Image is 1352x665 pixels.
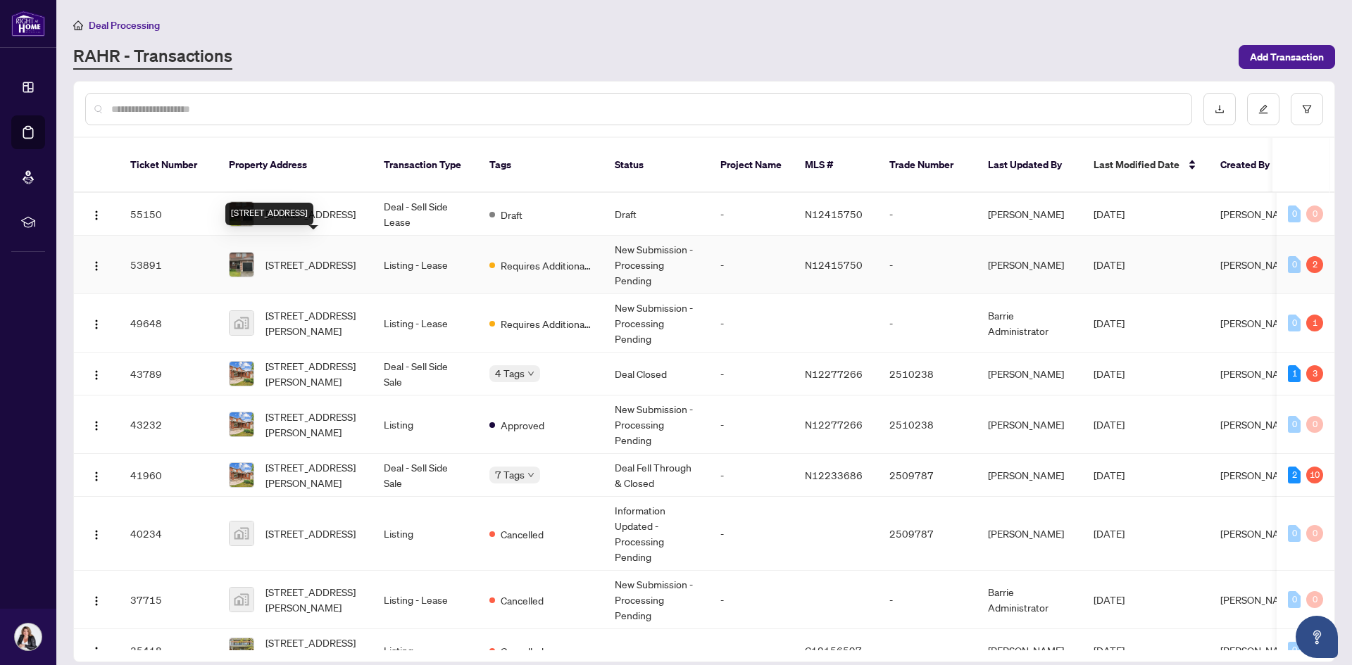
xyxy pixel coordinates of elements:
span: down [527,471,534,479]
img: thumbnail-img [230,253,254,277]
span: Requires Additional Docs [501,258,592,273]
button: Logo [85,312,108,334]
span: [DATE] [1094,593,1125,606]
img: Logo [91,210,102,221]
td: Listing [373,497,478,571]
button: Logo [85,588,108,611]
div: 10 [1306,467,1323,483]
td: - [709,193,794,236]
span: [DATE] [1094,418,1125,431]
span: [PERSON_NAME] [1220,317,1296,329]
th: Transaction Type [373,138,478,193]
td: - [709,294,794,353]
td: Listing [373,395,478,454]
span: N12277266 [805,418,863,431]
span: [DATE] [1094,258,1125,271]
td: 43232 [119,395,218,454]
div: 3 [1306,365,1323,382]
td: Deal - Sell Side Lease [373,193,478,236]
span: [DATE] [1094,367,1125,380]
span: Last Modified Date [1094,157,1179,172]
img: thumbnail-img [230,412,254,436]
span: down [527,370,534,377]
button: Logo [85,362,108,385]
span: Add Transaction [1250,46,1324,68]
div: 0 [1306,416,1323,433]
td: - [878,193,977,236]
td: Deal - Sell Side Sale [373,353,478,395]
div: 0 [1288,205,1301,222]
th: Last Updated By [977,138,1082,193]
span: Cancelled [501,643,544,659]
div: 1 [1288,365,1301,382]
td: - [709,395,794,454]
td: 53891 [119,236,218,294]
td: - [878,571,977,629]
th: Last Modified Date [1082,138,1209,193]
td: New Submission - Processing Pending [603,571,709,629]
button: edit [1247,93,1279,125]
td: - [709,236,794,294]
span: C12156597 [805,644,862,657]
th: MLS # [794,138,878,193]
span: N12277266 [805,367,863,380]
div: 0 [1288,591,1301,608]
span: [PERSON_NAME] [1220,644,1296,657]
td: 43789 [119,353,218,395]
td: Draft [603,193,709,236]
span: [STREET_ADDRESS][PERSON_NAME] [265,358,361,389]
span: [PERSON_NAME] [1220,469,1296,481]
td: [PERSON_NAME] [977,395,1082,454]
img: Logo [91,471,102,482]
span: [PERSON_NAME] [1220,208,1296,220]
th: Status [603,138,709,193]
div: 2 [1306,256,1323,273]
td: Deal Fell Through & Closed [603,454,709,497]
span: 7 Tags [495,467,525,483]
button: Open asap [1296,616,1338,658]
td: 2510238 [878,353,977,395]
span: [DATE] [1094,469,1125,481]
div: [STREET_ADDRESS] [225,203,313,225]
button: download [1203,93,1236,125]
th: Property Address [218,138,373,193]
span: [STREET_ADDRESS][PERSON_NAME] [265,460,361,490]
img: Logo [91,369,102,381]
img: thumbnail-img [230,362,254,386]
span: Draft [501,207,522,222]
button: filter [1291,93,1323,125]
span: Cancelled [501,593,544,608]
span: filter [1302,104,1312,114]
th: Trade Number [878,138,977,193]
span: download [1215,104,1225,114]
td: [PERSON_NAME] [977,353,1082,395]
div: 1 [1306,315,1323,331]
span: Deal Processing [89,19,160,32]
th: Created By [1209,138,1294,193]
td: Information Updated - Processing Pending [603,497,709,571]
span: [STREET_ADDRESS] [265,257,356,272]
img: Logo [91,595,102,607]
div: 0 [1306,205,1323,222]
button: Add Transaction [1239,45,1335,69]
button: Logo [85,522,108,545]
span: [DATE] [1094,208,1125,220]
div: 0 [1288,256,1301,273]
td: 2509787 [878,454,977,497]
td: [PERSON_NAME] [977,497,1082,571]
td: - [709,353,794,395]
td: 37715 [119,571,218,629]
th: Tags [478,138,603,193]
button: Logo [85,639,108,661]
td: - [878,294,977,353]
span: [PERSON_NAME] [1220,258,1296,271]
span: Approved [501,417,544,433]
td: 2510238 [878,395,977,454]
span: [DATE] [1094,644,1125,657]
td: Barrie Administrator [977,294,1082,353]
img: Logo [91,529,102,540]
td: 41960 [119,454,218,497]
td: - [878,236,977,294]
span: [STREET_ADDRESS][PERSON_NAME] [265,308,361,338]
span: 4 Tags [495,365,525,381]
